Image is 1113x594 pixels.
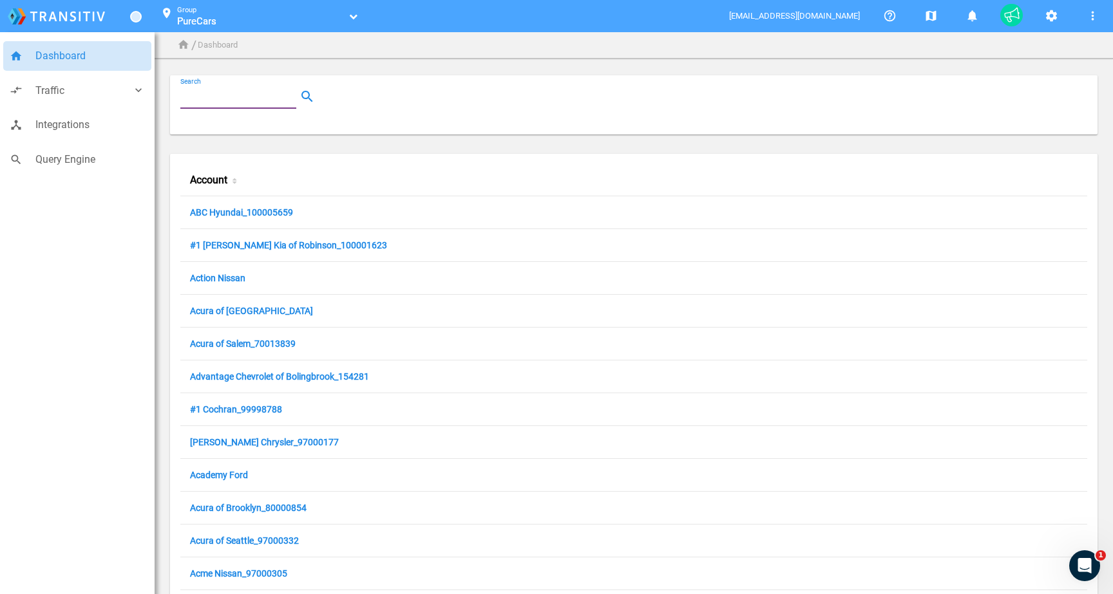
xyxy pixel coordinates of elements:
[3,76,151,106] a: compare_arrowsTraffickeyboard_arrow_down
[923,8,938,24] mat-icon: map
[180,164,407,196] div: Account
[177,15,216,27] span: PureCars
[190,207,293,219] a: ABC Hyundai_100005659
[177,6,196,14] small: Group
[35,48,145,64] span: Dashboard
[190,568,287,580] a: Acme Nissan_97000305
[190,503,307,515] a: Acura of Brooklyn_80000854
[159,7,175,23] mat-icon: location_on
[3,145,151,174] a: searchQuery Engine
[130,11,142,23] a: Toggle Menu
[1043,8,1059,24] mat-icon: settings
[190,273,245,285] a: Action Nissan
[1096,550,1106,561] span: 1
[190,306,313,318] a: Acura of [GEOGRAPHIC_DATA]
[10,153,23,166] i: search
[132,84,145,97] i: keyboard_arrow_down
[190,371,369,384] a: Advantage Chevrolet of Bolingbrook_154281
[190,240,387,252] a: #1 [PERSON_NAME] Kia of Robinson_100001623
[1069,550,1100,581] iframe: Intercom live chat
[35,82,132,99] span: Traffic
[190,404,282,416] a: #1 Cochran_99998788
[3,41,151,71] a: homeDashboard
[729,11,861,21] span: [EMAIL_ADDRESS][DOMAIN_NAME]
[8,8,105,24] img: logo
[964,8,980,24] mat-icon: notifications
[190,437,339,449] a: [PERSON_NAME] Chrysler_97000177
[10,84,23,97] i: compare_arrows
[35,116,145,133] span: Integrations
[10,118,23,131] i: device_hub
[190,339,296,351] a: Acura of Salem_70013839
[191,35,196,55] li: /
[190,535,299,548] a: Acura of Seattle_97000332
[1080,3,1105,28] button: More
[190,470,248,482] a: Academy Ford
[10,50,23,62] i: home
[882,8,897,24] mat-icon: help_outline
[177,39,190,51] i: home
[198,39,238,52] li: Dashboard
[1085,8,1100,24] mat-icon: more_vert
[35,151,145,168] span: Query Engine
[3,110,151,140] a: device_hubIntegrations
